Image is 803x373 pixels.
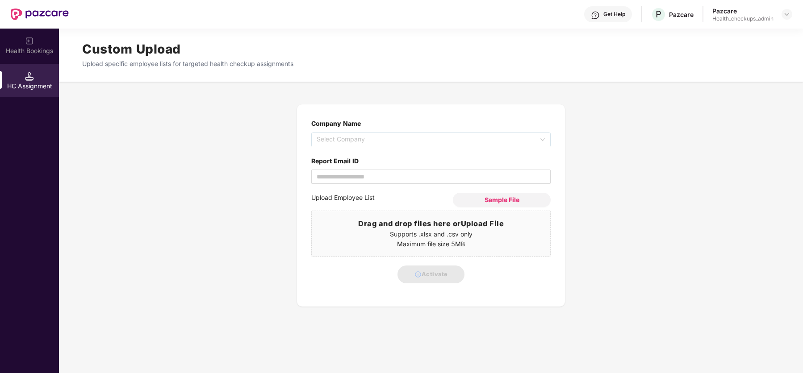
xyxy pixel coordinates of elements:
[25,37,34,46] img: svg+xml;base64,PHN2ZyB3aWR0aD0iMjAiIGhlaWdodD0iMjAiIHZpZXdCb3g9IjAgMCAyMCAyMCIgZmlsbD0ibm9uZSIgeG...
[669,10,694,19] div: Pazcare
[11,8,69,20] img: New Pazcare Logo
[712,7,774,15] div: Pazcare
[461,219,504,228] span: Upload File
[656,9,661,20] span: P
[317,133,545,147] span: Select Company
[311,120,361,127] label: Company Name
[485,195,519,204] span: Sample File
[591,11,600,20] img: svg+xml;base64,PHN2ZyBpZD0iSGVscC0zMngzMiIgeG1sbnM9Imh0dHA6Ly93d3cudzMub3JnLzIwMDAvc3ZnIiB3aWR0aD...
[25,72,34,81] img: svg+xml;base64,PHN2ZyB3aWR0aD0iMTQuNSIgaGVpZ2h0PSIxNC41IiB2aWV3Qm94PSIwIDAgMTYgMTYiIGZpbGw9Im5vbm...
[312,218,550,230] h3: Drag and drop files here or
[82,59,780,69] p: Upload specific employee lists for targeted health checkup assignments
[312,211,550,257] span: Drag and drop files here orUpload FileSupports .xlsx and .csv onlyMaximum file size 5MB
[712,15,774,22] div: Health_checkups_admin
[311,156,551,166] label: Report Email ID
[312,239,550,249] p: Maximum file size 5MB
[312,229,550,239] p: Supports .xlsx and .csv only
[603,11,625,18] div: Get Help
[783,11,790,18] img: svg+xml;base64,PHN2ZyBpZD0iRHJvcGRvd24tMzJ4MzIiIHhtbG5zPSJodHRwOi8vd3d3LnczLm9yZy8yMDAwL3N2ZyIgd2...
[397,265,464,283] button: Activate
[82,39,780,59] h1: Custom Upload
[311,193,453,207] label: Upload Employee List
[453,193,551,207] button: Sample File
